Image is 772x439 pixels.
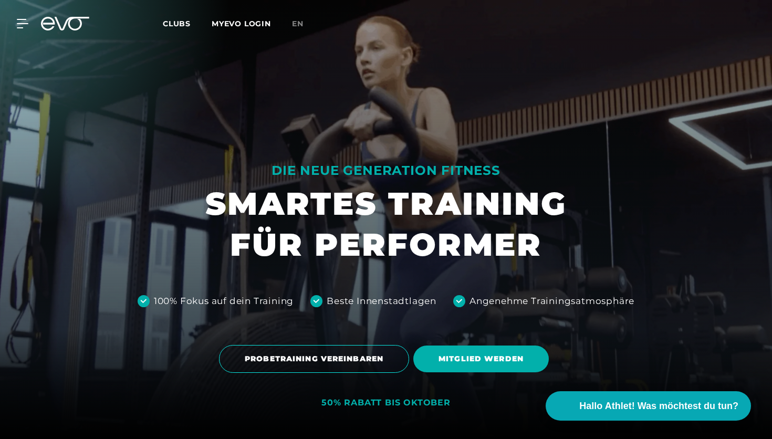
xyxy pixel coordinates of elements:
[163,19,191,28] span: Clubs
[327,295,436,308] div: Beste Innenstadtlagen
[212,19,271,28] a: MYEVO LOGIN
[163,18,212,28] a: Clubs
[579,399,738,413] span: Hallo Athlet! Was möchtest du tun?
[439,353,524,364] span: MITGLIED WERDEN
[154,295,294,308] div: 100% Fokus auf dein Training
[292,19,304,28] span: en
[413,338,553,380] a: MITGLIED WERDEN
[470,295,634,308] div: Angenehme Trainingsatmosphäre
[292,18,316,30] a: en
[245,353,383,364] span: PROBETRAINING VEREINBAREN
[205,183,567,265] h1: SMARTES TRAINING FÜR PERFORMER
[321,398,451,409] div: 50% RABATT BIS OKTOBER
[205,162,567,179] div: DIE NEUE GENERATION FITNESS
[546,391,751,421] button: Hallo Athlet! Was möchtest du tun?
[219,337,413,381] a: PROBETRAINING VEREINBAREN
